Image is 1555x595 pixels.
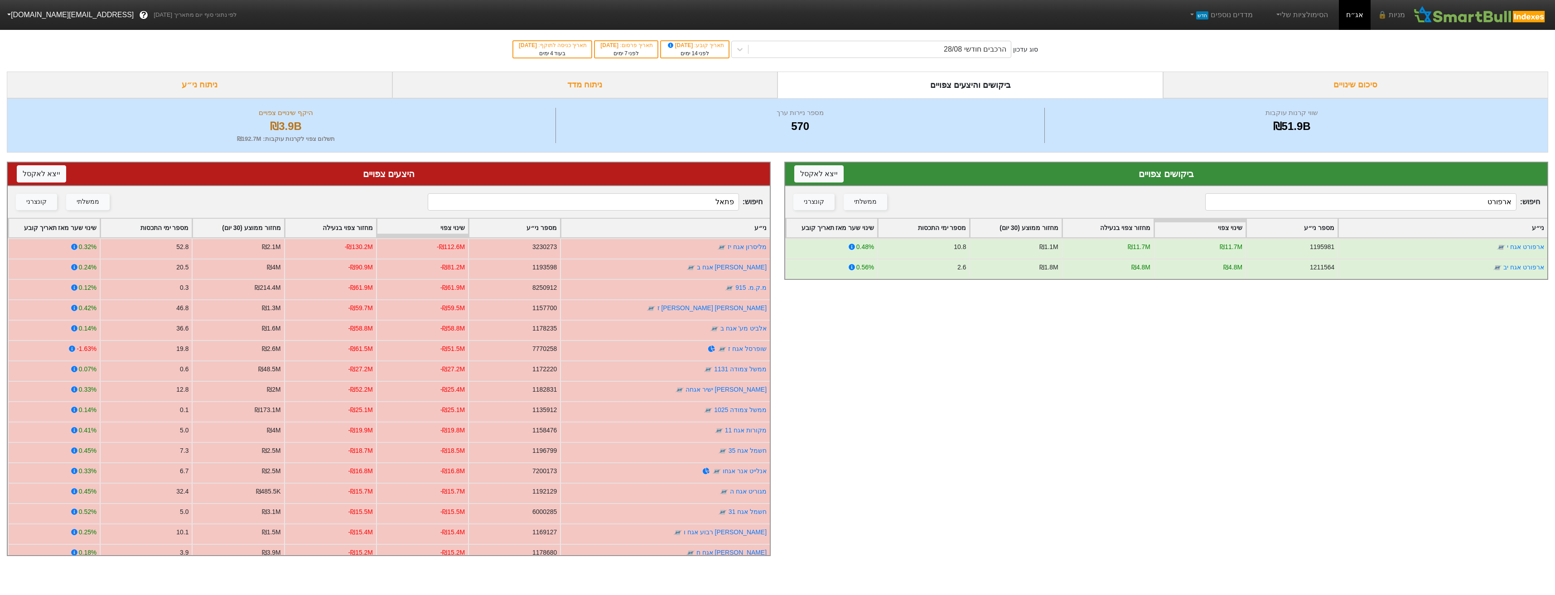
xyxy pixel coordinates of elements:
[729,508,767,515] a: חשמל אגח 31
[392,72,778,98] div: ניתוח מדד
[1246,219,1338,237] div: Toggle SortBy
[440,466,465,476] div: -₪16.8M
[176,528,188,537] div: 10.1
[686,263,695,272] img: tase link
[17,165,66,182] button: ייצא לאקסל
[176,263,188,272] div: 20.5
[262,242,281,252] div: ₪2.1M
[686,548,695,557] img: tase link
[79,528,97,537] div: 0.25%
[854,197,877,207] div: ממשלתי
[101,219,192,237] div: Toggle SortBy
[440,303,465,313] div: -₪59.5M
[647,304,656,313] img: tase link
[704,365,713,374] img: tase link
[262,528,281,537] div: ₪1.5M
[518,49,587,58] div: בעוד ימים
[704,406,713,415] img: tase link
[1503,264,1544,271] a: ארפורט אגח יב
[267,263,280,272] div: ₪4M
[1205,193,1540,211] span: חיפוש :
[717,243,726,252] img: tase link
[794,165,844,182] button: ייצא לאקסל
[348,528,373,537] div: -₪15.4M
[1493,263,1502,272] img: tase link
[79,426,97,435] div: 0.41%
[469,219,560,237] div: Toggle SortBy
[262,466,281,476] div: ₪2.5M
[348,344,373,354] div: -₪61.5M
[285,219,376,237] div: Toggle SortBy
[377,219,468,237] div: Toggle SortBy
[176,385,188,394] div: 12.8
[262,446,281,456] div: ₪2.5M
[518,41,587,49] div: תאריך כניסה לתוקף :
[532,303,557,313] div: 1157700
[79,324,97,333] div: 0.14%
[348,365,373,374] div: -₪27.2M
[718,508,727,517] img: tase link
[1128,242,1150,252] div: ₪11.7M
[725,427,767,434] a: מקורות אגח 11
[1310,263,1334,272] div: 1211564
[1154,219,1246,237] div: Toggle SortBy
[176,303,188,313] div: 46.8
[723,467,767,475] a: אנלייט אנר אגחו
[793,194,835,210] button: קונצרני
[532,426,557,435] div: 1158476
[440,385,465,394] div: -₪25.4M
[262,507,281,517] div: ₪3.1M
[348,548,373,557] div: -₪15.2M
[532,466,557,476] div: 7200173
[558,108,1042,118] div: מספר ניירות ערך
[624,50,628,57] span: 7
[176,344,188,354] div: 19.8
[79,405,97,415] div: 0.14%
[345,242,373,252] div: -₪130.2M
[561,219,770,237] div: Toggle SortBy
[428,193,763,211] span: חיפוש :
[440,528,465,537] div: -₪15.4M
[255,283,280,293] div: ₪214.4M
[262,344,281,354] div: ₪2.6M
[718,345,727,354] img: tase link
[954,242,966,252] div: 10.8
[348,446,373,456] div: -₪18.7M
[675,385,684,394] img: tase link
[262,548,281,557] div: ₪3.9M
[180,283,188,293] div: 0.3
[180,507,188,517] div: 5.0
[440,548,465,557] div: -₪15.2M
[720,325,767,332] a: אלביט מע' אגח ב
[735,284,767,291] a: מ.ק.מ. 915
[79,303,97,313] div: 0.42%
[77,344,97,354] div: -1.63%
[79,487,97,496] div: 0.45%
[714,365,767,373] a: ממשל צמודה 1131
[856,242,874,252] div: 0.48%
[180,548,188,557] div: 3.9
[673,528,682,537] img: tase link
[532,263,557,272] div: 1193598
[440,446,465,456] div: -₪18.5M
[79,548,97,557] div: 0.18%
[193,219,284,237] div: Toggle SortBy
[256,487,281,496] div: ₪485.5K
[1196,11,1208,19] span: חדש
[262,303,281,313] div: ₪1.3M
[1047,108,1536,118] div: שווי קרנות עוקבות
[348,405,373,415] div: -₪25.1M
[729,447,767,454] a: חשמל אגח 35
[532,283,557,293] div: 8250912
[1039,242,1058,252] div: ₪1.1M
[141,9,146,21] span: ?
[712,467,721,476] img: tase link
[1223,263,1242,272] div: ₪4.8M
[176,242,188,252] div: 52.8
[348,303,373,313] div: -₪59.7M
[558,118,1042,134] div: 570
[440,283,465,293] div: -₪61.9M
[19,118,553,134] div: ₪3.9B
[348,466,373,476] div: -₪16.8M
[1184,6,1256,24] a: מדדים נוספיםחדש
